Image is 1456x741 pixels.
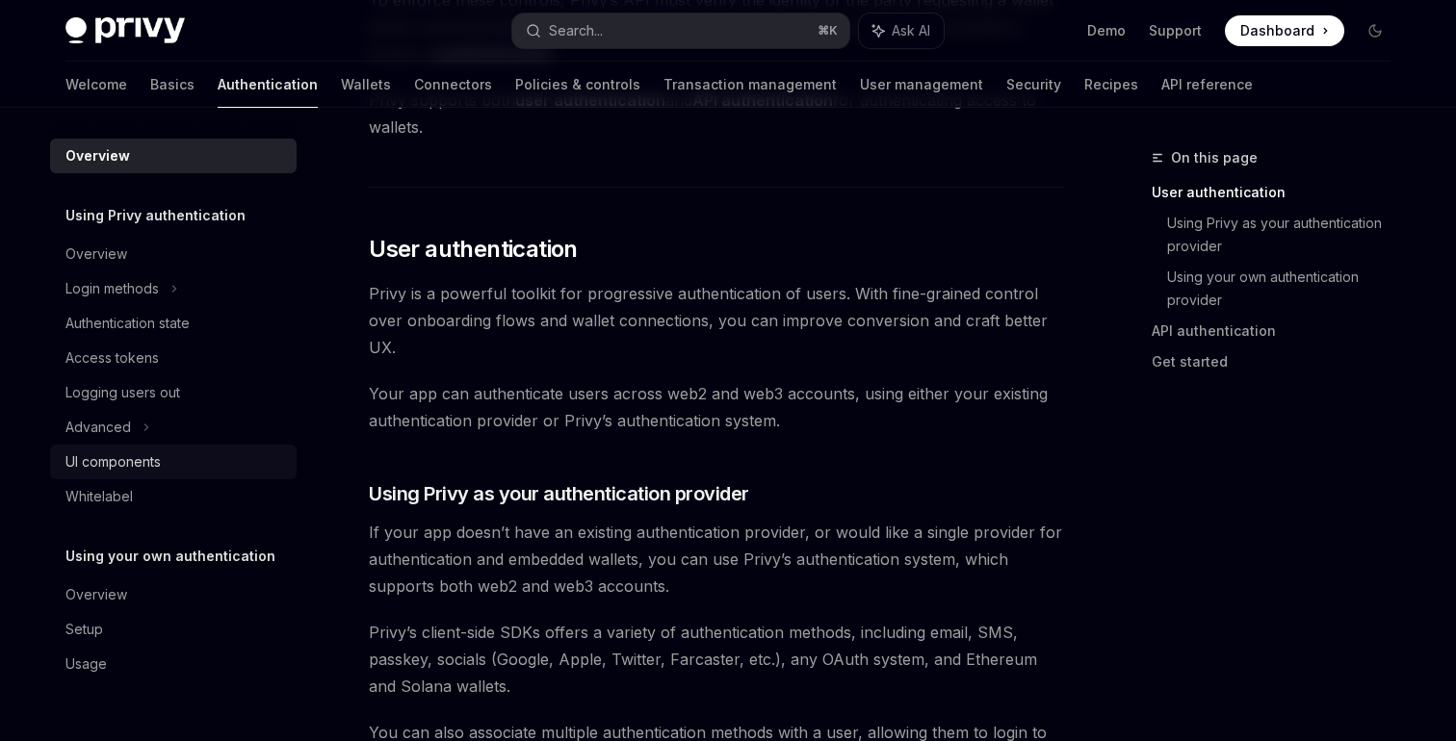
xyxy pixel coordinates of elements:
[50,306,297,341] a: Authentication state
[1149,21,1202,40] a: Support
[50,237,297,271] a: Overview
[1084,62,1138,108] a: Recipes
[65,204,246,227] h5: Using Privy authentication
[369,87,1063,141] span: Privy supports both and for authenticating access to wallets.
[1167,208,1406,262] a: Using Privy as your authentication provider
[150,62,195,108] a: Basics
[512,13,849,48] button: Search...⌘K
[1360,15,1391,46] button: Toggle dark mode
[549,19,603,42] div: Search...
[369,480,749,507] span: Using Privy as your authentication provider
[369,234,578,265] span: User authentication
[50,479,297,514] a: Whitelabel
[65,17,185,44] img: dark logo
[1006,62,1061,108] a: Security
[50,139,297,173] a: Overview
[369,280,1063,361] span: Privy is a powerful toolkit for progressive authentication of users. With fine-grained control ov...
[65,652,107,676] div: Usage
[65,583,127,606] div: Overview
[65,485,133,508] div: Whitelabel
[50,341,297,375] a: Access tokens
[50,445,297,479] a: UI components
[663,62,837,108] a: Transaction management
[65,277,159,300] div: Login methods
[50,375,297,410] a: Logging users out
[369,380,1063,434] span: Your app can authenticate users across web2 and web3 accounts, using either your existing authent...
[65,312,190,335] div: Authentication state
[892,21,930,40] span: Ask AI
[65,144,130,167] div: Overview
[50,647,297,681] a: Usage
[65,62,127,108] a: Welcome
[65,381,180,404] div: Logging users out
[369,619,1063,700] span: Privy’s client-side SDKs offers a variety of authentication methods, including email, SMS, passke...
[860,62,983,108] a: User management
[65,618,103,641] div: Setup
[1087,21,1126,40] a: Demo
[341,62,391,108] a: Wallets
[515,62,640,108] a: Policies & controls
[1167,262,1406,316] a: Using your own authentication provider
[1161,62,1253,108] a: API reference
[1152,177,1406,208] a: User authentication
[218,62,318,108] a: Authentication
[369,519,1063,600] span: If your app doesn’t have an existing authentication provider, or would like a single provider for...
[65,450,161,473] div: UI components
[1171,146,1258,169] span: On this page
[1152,316,1406,346] a: API authentication
[1152,346,1406,377] a: Get started
[65,545,275,568] h5: Using your own authentication
[65,416,131,439] div: Advanced
[50,577,297,612] a: Overview
[50,612,297,647] a: Setup
[818,23,838,38] span: ⌘ K
[859,13,944,48] button: Ask AI
[65,243,127,266] div: Overview
[414,62,492,108] a: Connectors
[65,346,159,370] div: Access tokens
[1225,15,1344,46] a: Dashboard
[1240,21,1314,40] span: Dashboard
